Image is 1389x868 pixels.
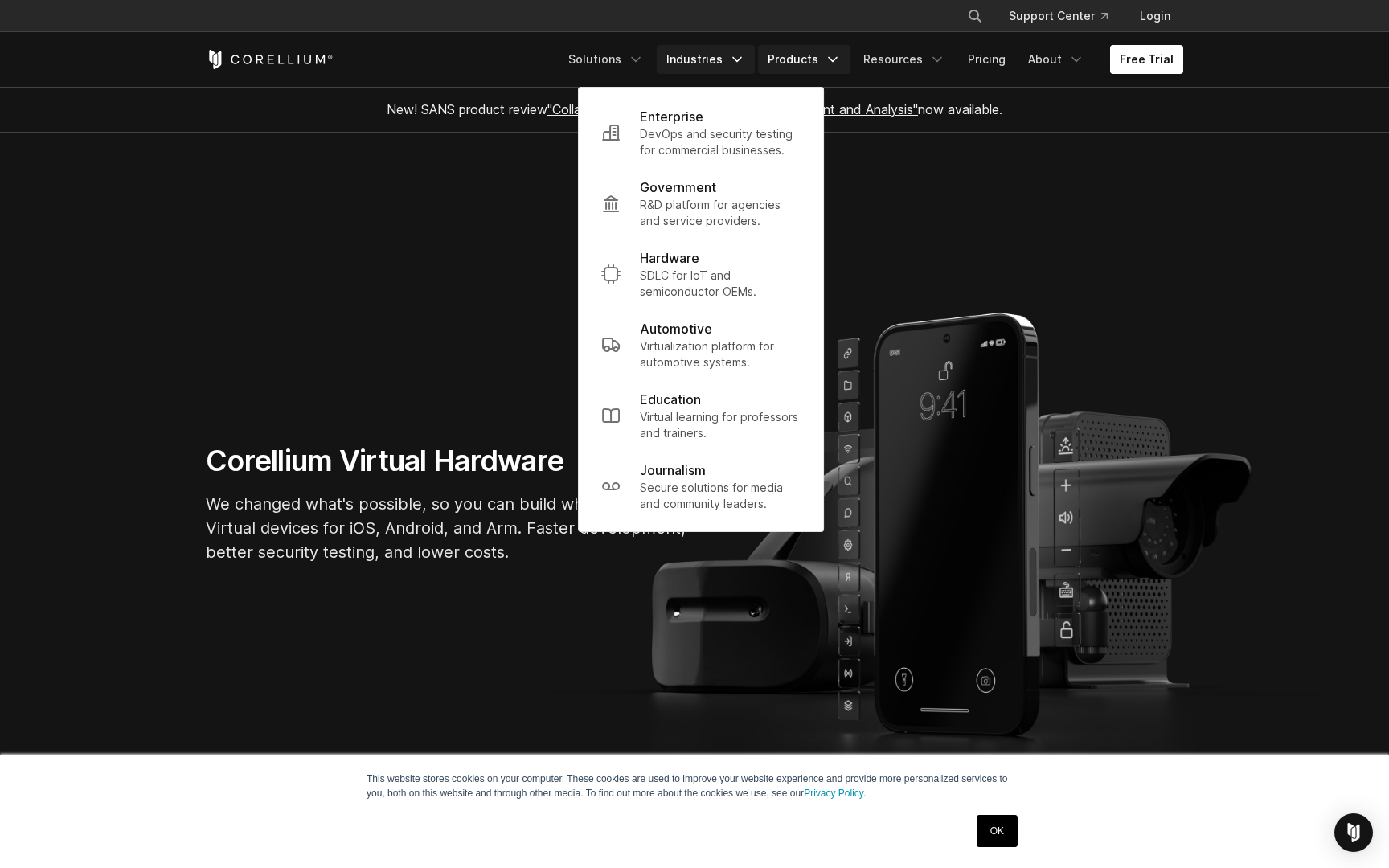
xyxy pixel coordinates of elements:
a: Pricing [958,45,1015,74]
a: Corellium Home [206,50,334,69]
a: OK [977,815,1018,847]
p: Automotive [640,319,712,338]
p: DevOps and security testing for commercial businesses. [640,126,801,158]
p: Virtualization platform for automotive systems. [640,338,801,371]
h1: Corellium Virtual Hardware [206,443,688,479]
button: Search [961,2,990,31]
a: Enterprise DevOps and security testing for commercial businesses. [588,97,813,168]
a: Free Trial [1110,45,1183,74]
div: Navigation Menu [948,2,1183,31]
p: Virtual learning for professors and trainers. [640,409,801,441]
a: Automotive Virtualization platform for automotive systems. [588,309,813,380]
a: Hardware SDLC for IoT and semiconductor OEMs. [588,239,813,309]
a: Resources [854,45,955,74]
a: Journalism Secure solutions for media and community leaders. [588,451,813,522]
p: Secure solutions for media and community leaders. [640,480,801,512]
p: Enterprise [640,107,703,126]
p: Education [640,390,701,409]
div: Open Intercom Messenger [1334,813,1373,852]
p: This website stores cookies on your computer. These cookies are used to improve your website expe... [367,772,1022,800]
a: Solutions [559,45,654,74]
p: Journalism [640,461,706,480]
p: SDLC for IoT and semiconductor OEMs. [640,268,801,300]
p: Government [640,178,716,197]
a: Support Center [996,2,1121,31]
a: Industries [657,45,755,74]
p: Hardware [640,248,699,268]
a: About [1018,45,1094,74]
a: Government R&D platform for agencies and service providers. [588,168,813,239]
a: Education Virtual learning for professors and trainers. [588,380,813,451]
a: Privacy Policy. [804,788,866,799]
a: Products [758,45,850,74]
div: Navigation Menu [559,45,1183,74]
p: R&D platform for agencies and service providers. [640,197,801,229]
span: New! SANS product review now available. [387,101,1002,117]
a: Login [1127,2,1183,31]
p: We changed what's possible, so you can build what's next. Virtual devices for iOS, Android, and A... [206,492,688,564]
a: "Collaborative Mobile App Security Development and Analysis" [547,101,918,117]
